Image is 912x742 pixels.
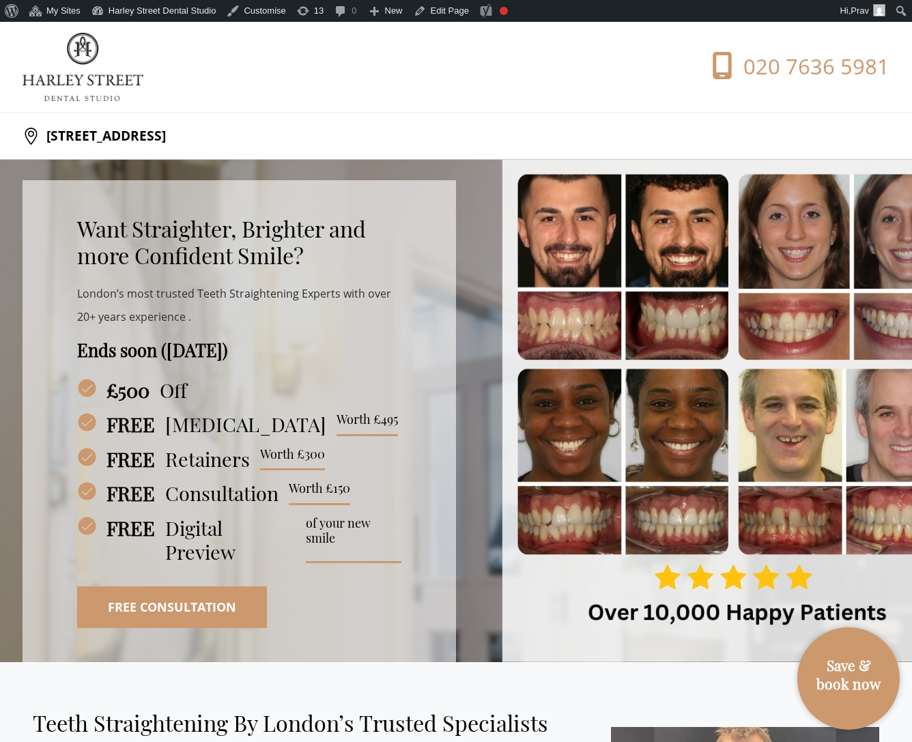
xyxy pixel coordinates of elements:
span: Worth £150 [289,481,350,505]
h3: Consultation [77,481,401,505]
a: Save & book now [804,656,893,715]
a: 020 7636 5981 [672,52,889,82]
h2: Want Straighter, Brighter and more Confident Smile? [77,216,401,269]
strong: £500 [106,378,149,402]
strong: FREE [106,481,155,505]
strong: FREE [106,412,155,436]
strong: FREE [106,447,155,471]
p: [STREET_ADDRESS] [40,122,166,149]
img: logo.png [23,33,143,101]
h3: [MEDICAL_DATA] [77,412,401,436]
span: Prav [851,5,869,16]
h3: Off [77,378,401,402]
h4: Ends soon ([DATE]) [77,339,401,360]
span: Worth £495 [337,412,398,436]
a: Free Consultation [77,586,267,628]
span: Worth £300 [260,447,325,471]
h3: Digital Preview [77,516,401,563]
strong: FREE [106,516,155,563]
h3: Retainers [77,447,401,471]
p: London’s most trusted Teeth Straightening Experts with over 20+ years experience . [77,283,401,328]
h2: Teeth Straightening By London’s Trusted Specialists [33,710,580,737]
span: of your new smile [306,516,401,563]
div: Focus keyphrase not set [500,7,508,15]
